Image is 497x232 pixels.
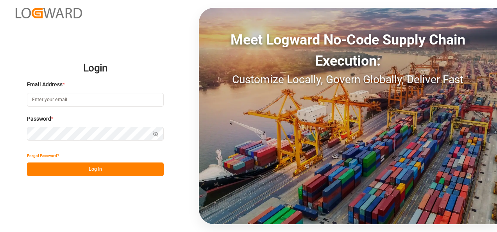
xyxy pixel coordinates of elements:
div: Meet Logward No-Code Supply Chain Execution: [199,29,497,71]
span: Email Address [27,80,63,89]
button: Log In [27,162,164,176]
button: Forgot Password? [27,149,59,162]
img: Logward_new_orange.png [16,8,82,18]
h2: Login [27,56,164,81]
input: Enter your email [27,93,164,107]
div: Customize Locally, Govern Globally, Deliver Fast [199,71,497,88]
span: Password [27,115,51,123]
